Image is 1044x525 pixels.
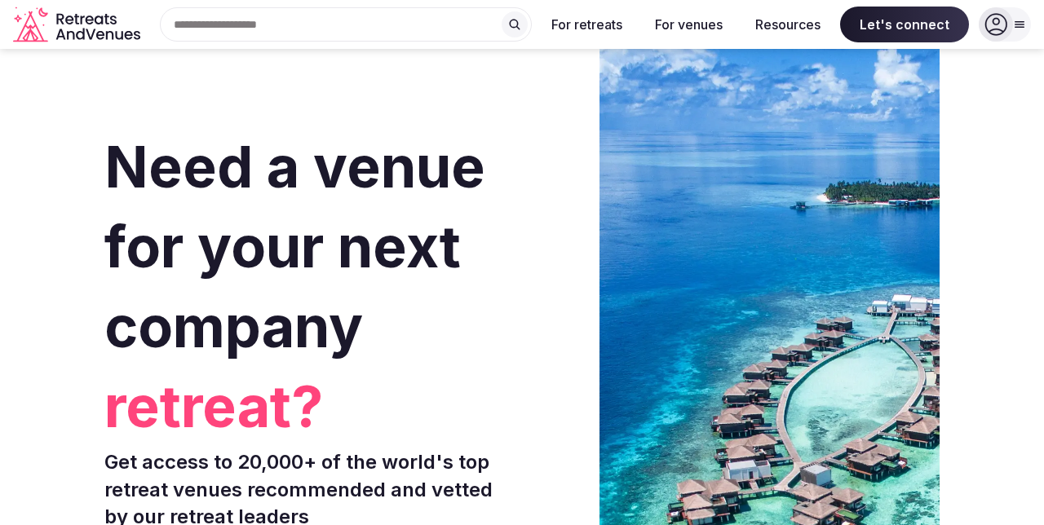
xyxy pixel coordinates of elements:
span: retreat? [104,367,515,447]
button: For venues [642,7,736,42]
a: Visit the homepage [13,7,144,43]
svg: Retreats and Venues company logo [13,7,144,43]
button: Resources [742,7,834,42]
button: For retreats [538,7,635,42]
span: Let's connect [840,7,969,42]
span: Need a venue for your next company [104,132,485,361]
